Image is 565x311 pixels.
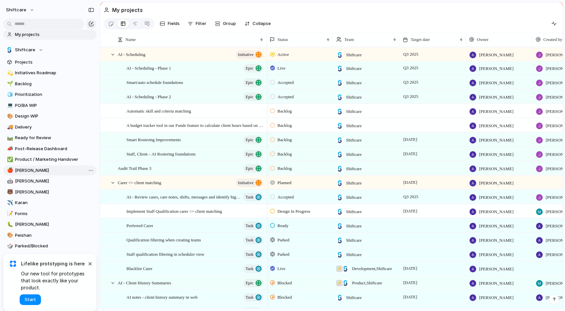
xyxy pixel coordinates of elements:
[243,64,263,73] button: Epic
[6,232,13,239] button: 🎨
[7,69,12,77] div: 💫
[278,222,288,229] span: Ready
[126,193,241,200] span: AI - Review cases, care notes, shifts, messages and identify highlights risks against care plan g...
[15,47,35,53] span: Shiftcare
[243,236,263,244] button: Task
[3,68,96,78] a: 💫Initiatives Roadmap
[7,231,12,239] div: 🎨
[125,36,136,43] span: Name
[7,123,12,131] div: 🚚
[238,50,254,59] span: initiative
[126,207,222,215] span: Implement Staff Qualification carer <> client matching
[6,70,13,76] button: 💫
[6,113,13,120] button: 🎨
[246,192,254,202] span: Task
[7,188,12,196] div: 🐻
[402,178,419,186] span: [DATE]
[126,221,153,229] span: Preferred Carer
[278,51,289,58] span: Active
[246,164,254,173] span: Epic
[3,101,96,111] div: 💻PO/BA WIP
[246,221,254,230] span: Task
[346,165,362,172] span: Shiftcare
[346,94,362,101] span: Shiftcare
[3,176,96,186] div: 🤖[PERSON_NAME]
[402,64,420,72] span: Q3 2025
[3,144,96,154] a: 📣Post-Release Dashboard
[3,133,96,143] div: 🛤️Ready for Review
[185,18,209,29] button: Filter
[411,36,430,43] span: Target date
[6,254,13,260] button: 🇨🇦
[242,18,274,29] button: Collapse
[126,150,196,157] span: Staff, Client – AI Rostering foundations
[402,207,419,215] span: [DATE]
[126,64,171,72] span: AI - Scheduling - Phase 1
[253,20,271,27] span: Collapse
[479,65,513,72] span: [PERSON_NAME]
[126,264,152,272] span: Blacklist Carer
[479,251,513,258] span: [PERSON_NAME]
[6,189,13,195] button: 🐻
[6,102,13,109] button: 💻
[402,193,420,201] span: Q3 2025
[126,136,181,143] span: Smart Rostering Improvements
[15,221,94,228] span: [PERSON_NAME]
[479,123,513,129] span: [PERSON_NAME]
[25,296,36,303] span: Start
[3,209,96,219] a: 📝Forms
[346,123,362,129] span: Shiftcare
[243,221,263,230] button: Task
[278,179,291,186] span: Planned
[479,137,513,144] span: [PERSON_NAME]
[126,121,264,129] span: A budget tracker tool in our Funds feature to calculate client hours based on the remaining funds
[7,253,12,261] div: 🇨🇦
[402,50,420,58] span: Q3 2025
[402,293,419,301] span: [DATE]
[243,164,263,173] button: Epic
[7,166,12,174] div: 🍎
[15,167,94,174] span: [PERSON_NAME]
[278,251,289,258] span: Parked
[7,113,12,120] div: 🎨
[479,208,513,215] span: [PERSON_NAME]
[6,146,13,152] button: 📣
[346,108,362,115] span: Shiftcare
[15,59,94,66] span: Projects
[15,189,94,195] span: [PERSON_NAME]
[479,237,513,244] span: [PERSON_NAME]
[3,57,96,67] a: Projects
[3,252,96,262] a: 🇨🇦NA View
[15,210,94,217] span: Forms
[246,78,254,87] span: Epic
[479,80,513,86] span: [PERSON_NAME]
[3,79,96,89] div: 🌱Backlog
[3,111,96,121] a: 🎨Design WIP
[6,199,13,206] button: ✈️
[402,136,419,144] span: [DATE]
[246,250,254,259] span: Task
[20,294,41,305] button: Start
[15,232,94,239] span: Peishan
[126,93,171,100] span: AI - Scheduling - Phase 2
[346,137,362,144] span: Shiftcare
[6,156,13,163] button: ✅
[479,165,513,172] span: [PERSON_NAME]
[479,266,513,272] span: [PERSON_NAME]
[402,78,420,86] span: Q3 2025
[3,30,96,40] a: My projects
[346,80,362,86] span: Shiftcare
[243,293,263,302] button: Task
[3,155,96,164] div: ✅Product / Marketing Handover
[6,243,13,249] button: 🎲
[7,102,12,109] div: 💻
[402,93,420,101] span: Q3 2025
[278,165,292,172] span: Backlog
[278,79,294,86] span: Accepted
[15,31,94,38] span: My projects
[278,194,294,200] span: Accepted
[15,156,94,163] span: Product / Marketing Handover
[278,36,288,43] span: Status
[243,279,263,287] button: Epic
